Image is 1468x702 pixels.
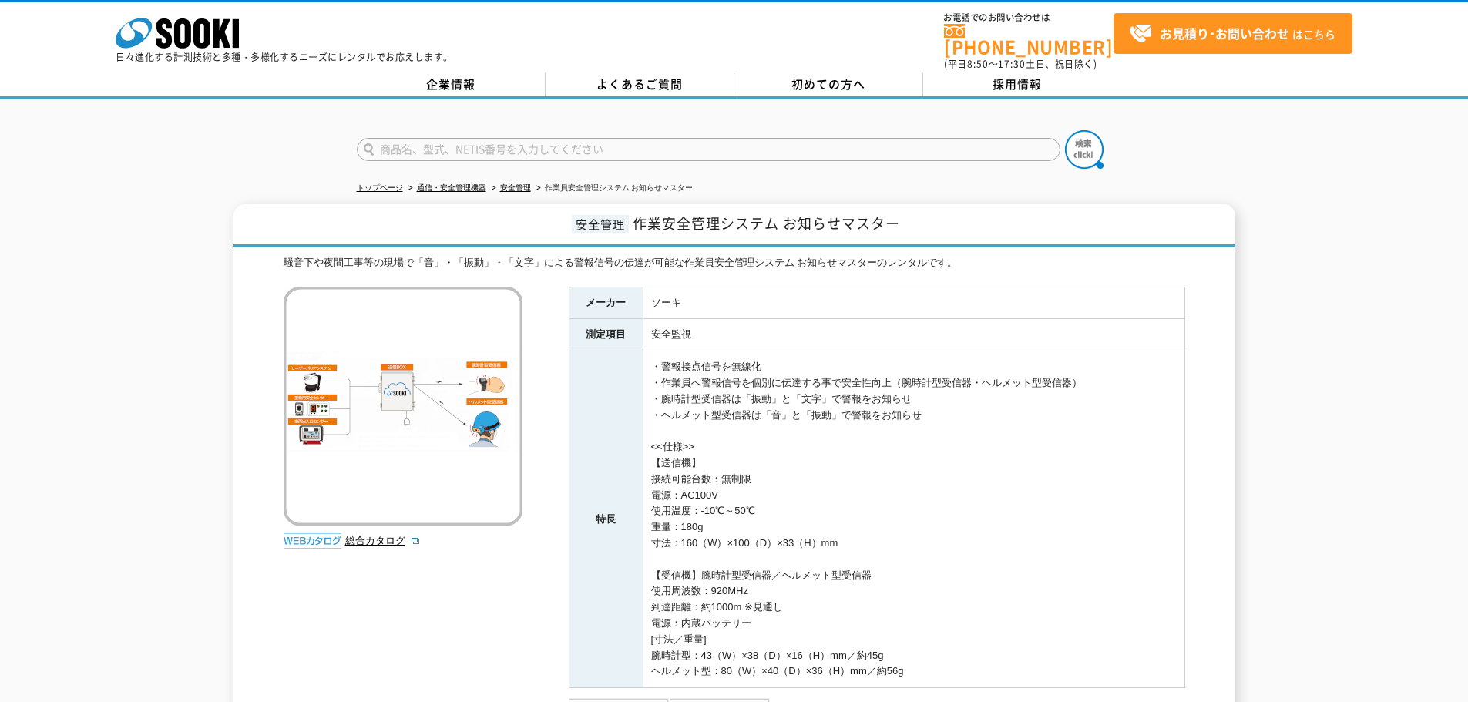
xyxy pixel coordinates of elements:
[569,319,643,351] th: 測定項目
[116,52,453,62] p: 日々進化する計測技術と多種・多様化するニーズにレンタルでお応えします。
[546,73,734,96] a: よくあるご質問
[284,287,522,526] img: 作業員安全管理システム お知らせマスター
[998,57,1026,71] span: 17:30
[643,287,1184,319] td: ソーキ
[1129,22,1335,45] span: はこちら
[791,76,865,92] span: 初めての方へ
[357,73,546,96] a: 企業情報
[643,351,1184,688] td: ・警報接点信号を無線化 ・作業員へ警報信号を個別に伝達する事で安全性向上（腕時計型受信器・ヘルメット型受信器） ・腕時計型受信器は「振動」と「文字」で警報をお知らせ ・ヘルメット型受信器は「音」...
[734,73,923,96] a: 初めての方へ
[500,183,531,192] a: 安全管理
[345,535,421,546] a: 総合カタログ
[1114,13,1352,54] a: お見積り･お問い合わせはこちら
[923,73,1112,96] a: 採用情報
[944,24,1114,55] a: [PHONE_NUMBER]
[944,57,1097,71] span: (平日 ～ 土日、祝日除く)
[569,287,643,319] th: メーカー
[1065,130,1104,169] img: btn_search.png
[357,138,1060,161] input: 商品名、型式、NETIS番号を入力してください
[643,319,1184,351] td: 安全監視
[357,183,403,192] a: トップページ
[633,213,900,233] span: 作業安全管理システム お知らせマスター
[417,183,486,192] a: 通信・安全管理機器
[284,533,341,549] img: webカタログ
[967,57,989,71] span: 8:50
[533,180,694,196] li: 作業員安全管理システム お知らせマスター
[944,13,1114,22] span: お電話でのお問い合わせは
[1160,24,1289,42] strong: お見積り･お問い合わせ
[284,255,1185,271] div: 騒音下や夜間工事等の現場で「音」・「振動」・「文字」による警報信号の伝達が可能な作業員安全管理システム お知らせマスターのレンタルです。
[572,215,629,233] span: 安全管理
[569,351,643,688] th: 特長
